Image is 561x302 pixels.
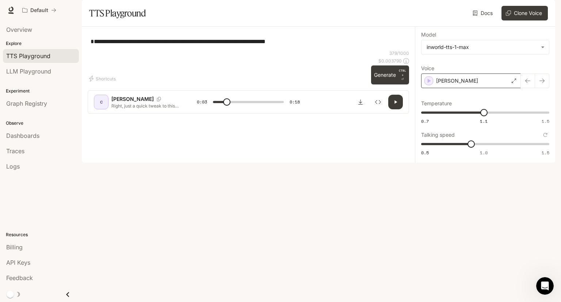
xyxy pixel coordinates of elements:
[542,150,549,156] span: 1.5
[371,65,409,84] button: GenerateCTRL +⏎
[480,150,488,156] span: 1.0
[541,131,549,139] button: Reset to default
[378,58,402,64] p: $ 0.003790
[399,68,406,82] p: ⏎
[421,150,429,156] span: 0.5
[421,118,429,124] span: 0.7
[480,118,488,124] span: 1.1
[89,6,146,20] h1: TTS Playground
[88,73,119,84] button: Shortcuts
[290,98,300,106] span: 0:18
[111,103,179,109] p: Right, just a quick tweak to this contraption! Nothing too fancy, just a little improvement. But ...
[421,40,549,54] div: inworld-tts-1-max
[421,132,455,137] p: Talking speed
[427,44,537,51] div: inworld-tts-1-max
[471,6,496,20] a: Docs
[371,95,385,109] button: Inspect
[542,118,549,124] span: 1.5
[389,50,409,56] p: 379 / 1000
[95,96,107,108] div: C
[421,101,452,106] p: Temperature
[30,7,48,14] p: Default
[399,68,406,77] p: CTRL +
[111,95,154,103] p: [PERSON_NAME]
[421,32,436,37] p: Model
[501,6,548,20] button: Clone Voice
[536,277,554,295] iframe: Intercom live chat
[421,66,434,71] p: Voice
[436,77,478,84] p: [PERSON_NAME]
[197,98,207,106] span: 0:03
[19,3,60,18] button: All workspaces
[353,95,368,109] button: Download audio
[154,97,164,101] button: Copy Voice ID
